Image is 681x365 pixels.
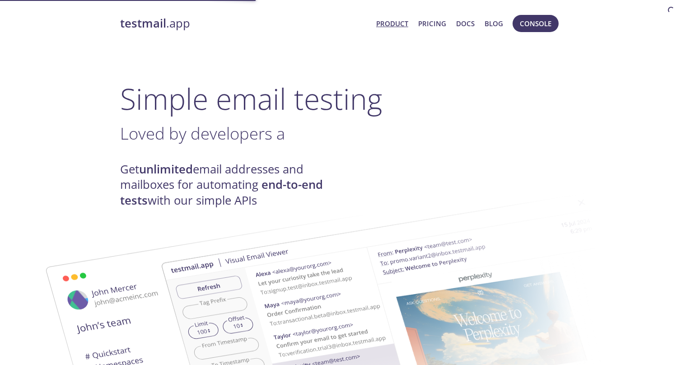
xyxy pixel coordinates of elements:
a: Docs [456,18,475,29]
span: Loved by developers a [120,122,285,145]
a: Pricing [418,18,446,29]
h1: Simple email testing [120,81,561,116]
a: Blog [485,18,503,29]
strong: end-to-end tests [120,177,323,208]
span: Console [520,18,551,29]
a: testmail.app [120,16,369,31]
h4: Get email addresses and mailboxes for automating with our simple APIs [120,162,340,208]
strong: testmail [120,15,166,31]
a: Product [376,18,408,29]
strong: unlimited [139,161,193,177]
button: Console [513,15,559,32]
